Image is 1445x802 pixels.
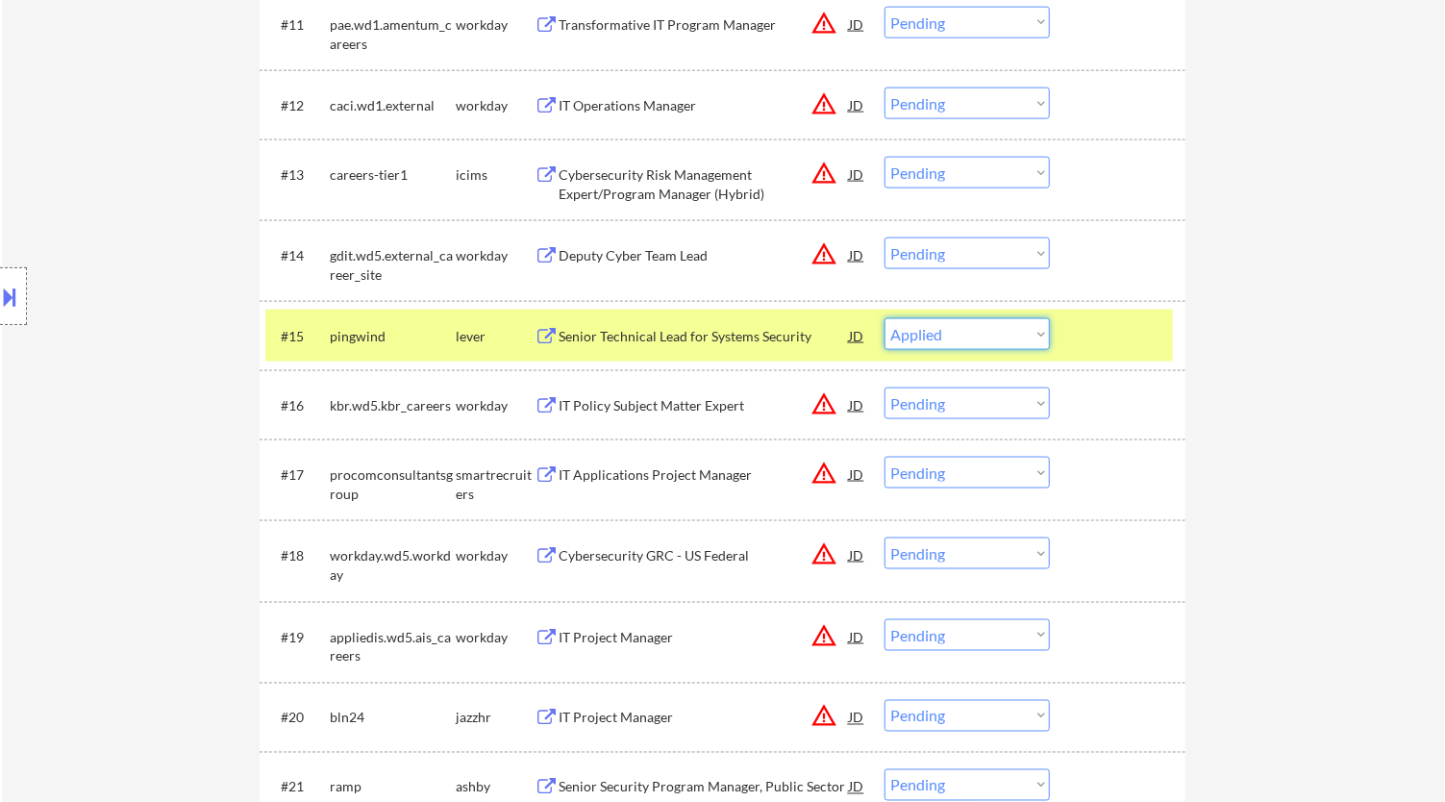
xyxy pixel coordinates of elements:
[847,619,866,654] div: JD
[847,700,866,735] div: JD
[847,7,866,41] div: JD
[810,240,837,267] button: warning_amber
[330,628,456,665] div: appliedis.wd5.ais_careers
[559,396,849,415] div: IT Policy Subject Matter Expert
[559,778,849,797] div: Senior Security Program Manager, Public Sector
[281,628,314,647] div: #19
[810,160,837,187] button: warning_amber
[456,327,535,346] div: lever
[810,460,837,487] button: warning_amber
[281,15,314,35] div: #11
[456,96,535,115] div: workday
[810,622,837,649] button: warning_amber
[456,709,535,728] div: jazzhr
[847,238,866,272] div: JD
[456,165,535,185] div: icims
[330,327,456,346] div: pingwind
[330,709,456,728] div: bln24
[330,465,456,503] div: procomconsultantsgroup
[810,90,837,117] button: warning_amber
[456,628,535,647] div: workday
[847,157,866,191] div: JD
[330,165,456,185] div: careers-tier1
[847,88,866,122] div: JD
[810,390,837,417] button: warning_amber
[281,96,314,115] div: #12
[847,388,866,422] div: JD
[281,778,314,797] div: #21
[330,246,456,284] div: gdit.wd5.external_career_site
[456,778,535,797] div: ashby
[456,546,535,565] div: workday
[456,15,535,35] div: workday
[559,628,849,647] div: IT Project Manager
[330,96,456,115] div: caci.wd1.external
[281,709,314,728] div: #20
[456,246,535,265] div: workday
[559,246,849,265] div: Deputy Cyber Team Lead
[847,538,866,572] div: JD
[330,546,456,584] div: workday.wd5.workday
[330,15,456,53] div: pae.wd1.amentum_careers
[330,396,456,415] div: kbr.wd5.kbr_careers
[559,327,849,346] div: Senior Technical Lead for Systems Security
[559,15,849,35] div: Transformative IT Program Manager
[559,465,849,485] div: IT Applications Project Manager
[847,457,866,491] div: JD
[559,709,849,728] div: IT Project Manager
[456,465,535,503] div: smartrecruiters
[559,546,849,565] div: Cybersecurity GRC - US Federal
[281,546,314,565] div: #18
[559,96,849,115] div: IT Operations Manager
[847,318,866,353] div: JD
[330,778,456,797] div: ramp
[810,703,837,730] button: warning_amber
[456,396,535,415] div: workday
[810,540,837,567] button: warning_amber
[281,465,314,485] div: #17
[559,165,849,203] div: Cybersecurity Risk Management Expert/Program Manager (Hybrid)
[810,10,837,37] button: warning_amber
